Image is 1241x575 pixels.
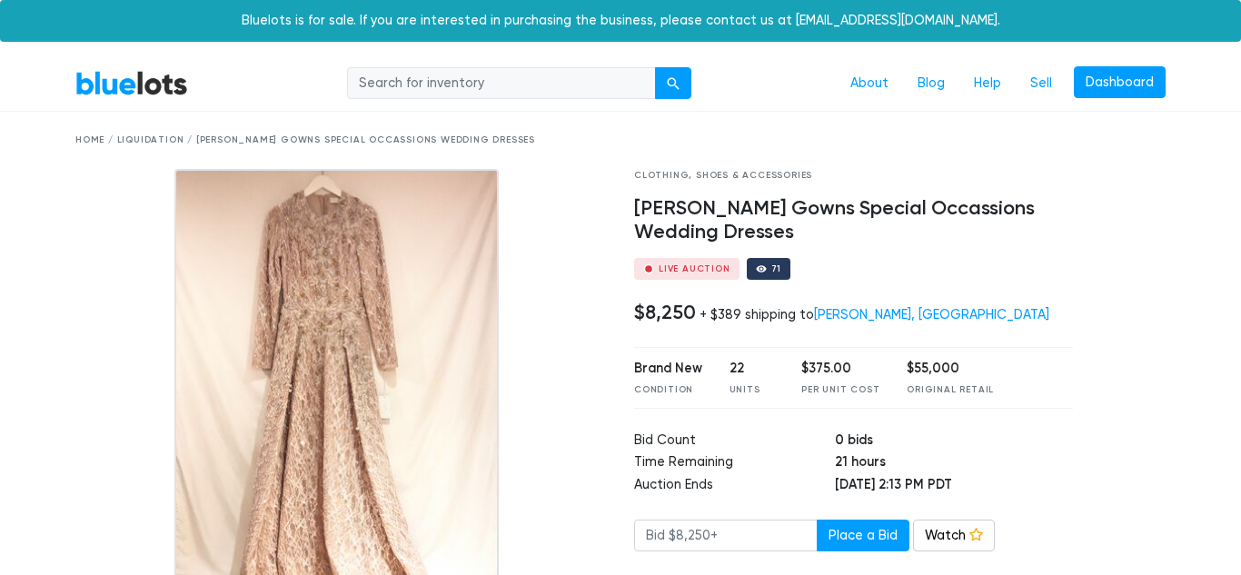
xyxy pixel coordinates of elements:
a: Dashboard [1074,66,1166,99]
td: Time Remaining [634,452,835,475]
td: [DATE] 2:13 PM PDT [835,475,1073,498]
h4: $8,250 [634,301,696,324]
input: Search for inventory [347,67,656,100]
div: $55,000 [907,359,994,379]
div: 71 [771,264,782,273]
div: Units [730,383,775,397]
div: Live Auction [659,264,730,273]
a: Blog [903,66,959,101]
button: Place a Bid [817,520,909,552]
a: [PERSON_NAME], [GEOGRAPHIC_DATA] [814,307,1049,322]
a: Watch [913,520,995,552]
div: Condition [634,383,702,397]
div: Home / Liquidation / [PERSON_NAME] Gowns Special Occassions Wedding Dresses [75,134,1166,147]
a: Help [959,66,1016,101]
a: BlueLots [75,70,188,96]
div: Original Retail [907,383,994,397]
td: Bid Count [634,431,835,453]
td: 21 hours [835,452,1073,475]
input: Bid $8,250+ [634,520,818,552]
div: Brand New [634,359,702,379]
h4: [PERSON_NAME] Gowns Special Occassions Wedding Dresses [634,197,1073,244]
a: Sell [1016,66,1067,101]
td: 0 bids [835,431,1073,453]
div: 22 [730,359,775,379]
td: Auction Ends [634,475,835,498]
div: + $389 shipping to [700,307,1049,322]
div: Per Unit Cost [801,383,879,397]
a: About [836,66,903,101]
div: $375.00 [801,359,879,379]
div: Clothing, Shoes & Accessories [634,169,1073,183]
